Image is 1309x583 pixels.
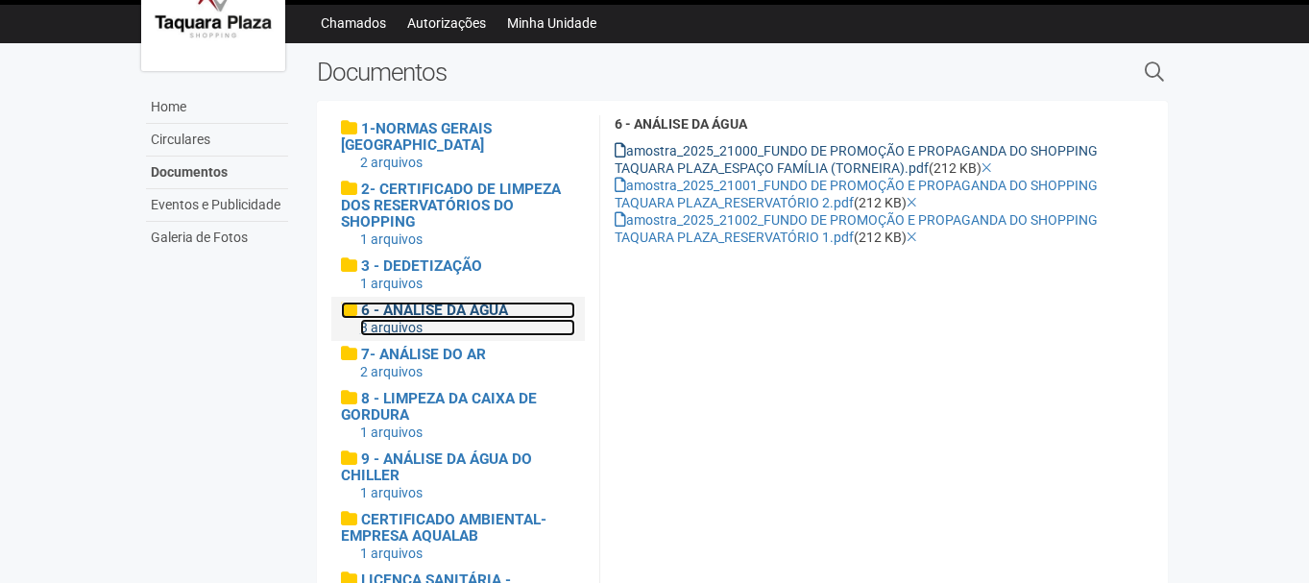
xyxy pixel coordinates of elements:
span: 9 - ANÁLISE DA ÁGUA DO CHILLER [341,450,532,484]
a: 7- ANÁLISE DO AR 2 arquivos [341,346,576,380]
div: 1 arquivos [360,231,576,248]
a: 3 - DEDETIZAÇÃO 1 arquivos [341,257,576,292]
div: (212 KB) [615,177,1153,211]
a: 8 - LIMPEZA DA CAIXA DE GORDURA 1 arquivos [341,390,576,441]
a: 2- CERTIFICADO DE LIMPEZA DOS RESERVATÓRIOS DO SHOPPING 1 arquivos [341,181,576,248]
span: 8 - LIMPEZA DA CAIXA DE GORDURA [341,390,537,424]
span: 3 - DEDETIZAÇÃO [361,257,482,275]
span: 2- CERTIFICADO DE LIMPEZA DOS RESERVATÓRIOS DO SHOPPING [341,181,561,231]
div: 1 arquivos [360,545,576,562]
a: Documentos [146,157,288,189]
span: CERTIFICADO AMBIENTAL- EMPRESA AQUALAB [341,511,546,545]
div: 2 arquivos [360,363,576,380]
div: 1 arquivos [360,484,576,501]
a: amostra_2025_21000_FUNDO DE PROMOÇÃO E PROPAGANDA DO SHOPPING TAQUARA PLAZA_ESPAÇO FAMÍLIA (TORNE... [615,143,1098,176]
div: 3 arquivos [360,319,576,336]
a: Excluir [982,160,992,176]
a: 6 - ANÁLISE DA ÁGUA 3 arquivos [341,302,576,336]
a: 1-NORMAS GERAIS [GEOGRAPHIC_DATA] 2 arquivos [341,120,576,171]
a: Minha Unidade [507,10,596,36]
div: 1 arquivos [360,275,576,292]
div: (212 KB) [615,211,1153,246]
a: Galeria de Fotos [146,222,288,254]
a: 9 - ANÁLISE DA ÁGUA DO CHILLER 1 arquivos [341,450,576,501]
strong: 6 - ANÁLISE DA ÁGUA [615,116,747,132]
span: 6 - ANÁLISE DA ÁGUA [361,302,508,319]
a: amostra_2025_21001_FUNDO DE PROMOÇÃO E PROPAGANDA DO SHOPPING TAQUARA PLAZA_RESERVATÓRIO 2.pdf [615,178,1098,210]
a: Excluir [907,195,917,210]
div: 1 arquivos [360,424,576,441]
span: 7- ANÁLISE DO AR [361,346,486,363]
a: CERTIFICADO AMBIENTAL- EMPRESA AQUALAB 1 arquivos [341,511,576,562]
span: 1-NORMAS GERAIS [GEOGRAPHIC_DATA] [341,120,492,154]
div: 2 arquivos [360,154,576,171]
a: amostra_2025_21002_FUNDO DE PROMOÇÃO E PROPAGANDA DO SHOPPING TAQUARA PLAZA_RESERVATÓRIO 1.pdf [615,212,1098,245]
a: Eventos e Publicidade [146,189,288,222]
a: Excluir [907,230,917,245]
div: (212 KB) [615,142,1153,177]
a: Autorizações [407,10,486,36]
a: Chamados [321,10,386,36]
h2: Documentos [317,58,948,86]
a: Home [146,91,288,124]
a: Circulares [146,124,288,157]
